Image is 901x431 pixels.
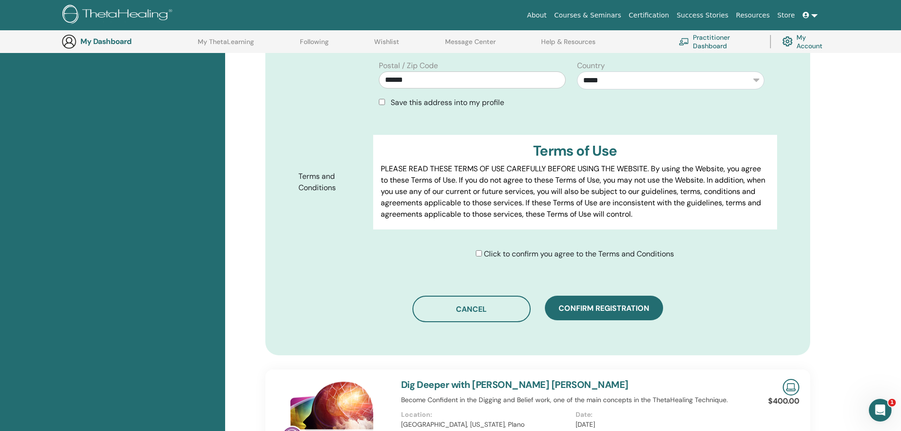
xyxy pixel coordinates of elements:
[888,399,896,406] span: 1
[401,410,570,420] p: Location:
[625,7,673,24] a: Certification
[545,296,663,320] button: Confirm registration
[782,31,830,52] a: My Account
[374,38,399,53] a: Wishlist
[381,228,769,364] p: Lor IpsumDolorsi.ame Cons adipisci elits do eiusm tem incid, utl etdol, magnaali eni adminimve qu...
[523,7,550,24] a: About
[401,420,570,430] p: [GEOGRAPHIC_DATA], [US_STATE], Plano
[484,249,674,259] span: Click to confirm you agree to the Terms and Conditions
[541,38,595,53] a: Help & Resources
[577,60,605,71] label: Country
[559,303,649,313] span: Confirm registration
[381,142,769,159] h3: Terms of Use
[412,296,531,322] button: Cancel
[379,60,438,71] label: Postal / Zip Code
[782,34,793,49] img: cog.svg
[62,5,175,26] img: logo.png
[198,38,254,53] a: My ThetaLearning
[551,7,625,24] a: Courses & Seminars
[774,7,799,24] a: Store
[80,37,175,46] h3: My Dashboard
[300,38,329,53] a: Following
[401,378,629,391] a: Dig Deeper with [PERSON_NAME] [PERSON_NAME]
[391,97,504,107] span: Save this address into my profile
[869,399,892,422] iframe: Intercom live chat
[381,163,769,220] p: PLEASE READ THESE TERMS OF USE CAREFULLY BEFORE USING THE WEBSITE. By using the Website, you agre...
[445,38,496,53] a: Message Center
[576,410,744,420] p: Date:
[679,38,689,45] img: chalkboard-teacher.svg
[673,7,732,24] a: Success Stories
[456,304,487,314] span: Cancel
[291,167,374,197] label: Terms and Conditions
[732,7,774,24] a: Resources
[783,379,799,396] img: Live Online Seminar
[679,31,759,52] a: Practitioner Dashboard
[576,420,744,430] p: [DATE]
[401,395,750,405] p: Become Confident in the Digging and Belief work, one of the main concepts in the ThetaHealing Tec...
[61,34,77,49] img: generic-user-icon.jpg
[768,396,799,407] p: $400.00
